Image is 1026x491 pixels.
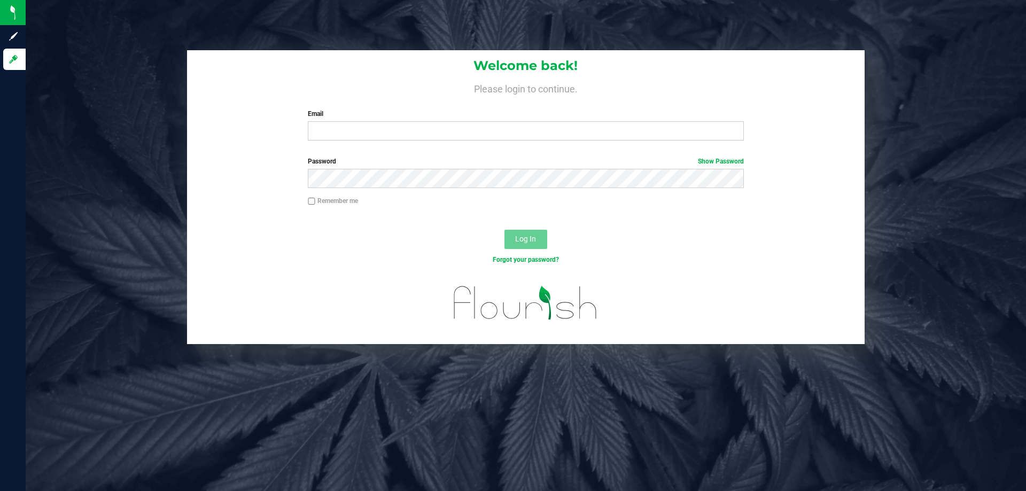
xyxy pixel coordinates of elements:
[308,158,336,165] span: Password
[441,276,610,330] img: flourish_logo.svg
[698,158,744,165] a: Show Password
[187,59,865,73] h1: Welcome back!
[8,54,19,65] inline-svg: Log in
[504,230,547,249] button: Log In
[187,81,865,94] h4: Please login to continue.
[515,235,536,243] span: Log In
[308,109,743,119] label: Email
[308,198,315,205] input: Remember me
[308,196,358,206] label: Remember me
[8,31,19,42] inline-svg: Sign up
[493,256,559,263] a: Forgot your password?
